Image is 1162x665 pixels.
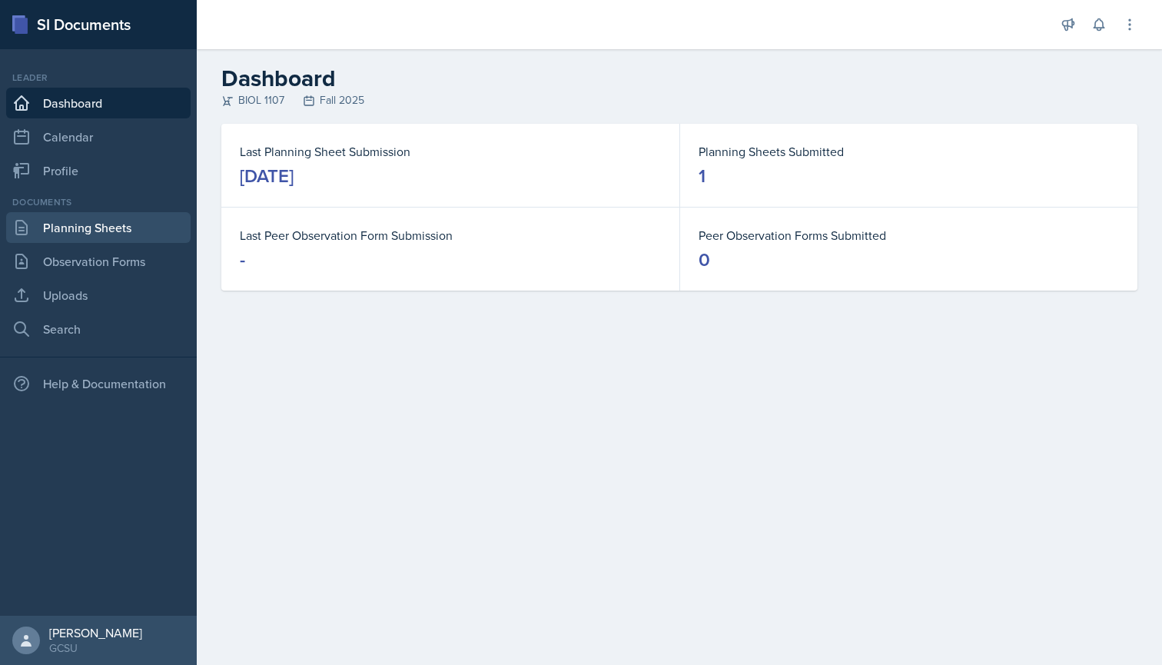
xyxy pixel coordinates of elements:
[240,164,294,188] div: [DATE]
[49,625,142,640] div: [PERSON_NAME]
[240,142,661,161] dt: Last Planning Sheet Submission
[6,314,191,344] a: Search
[6,195,191,209] div: Documents
[240,248,245,272] div: -
[221,65,1137,92] h2: Dashboard
[6,88,191,118] a: Dashboard
[6,368,191,399] div: Help & Documentation
[699,164,705,188] div: 1
[699,226,1119,244] dt: Peer Observation Forms Submitted
[6,71,191,85] div: Leader
[6,212,191,243] a: Planning Sheets
[240,226,661,244] dt: Last Peer Observation Form Submission
[699,248,710,272] div: 0
[6,246,191,277] a: Observation Forms
[6,155,191,186] a: Profile
[221,92,1137,108] div: BIOL 1107 Fall 2025
[6,280,191,311] a: Uploads
[49,640,142,656] div: GCSU
[6,121,191,152] a: Calendar
[699,142,1119,161] dt: Planning Sheets Submitted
